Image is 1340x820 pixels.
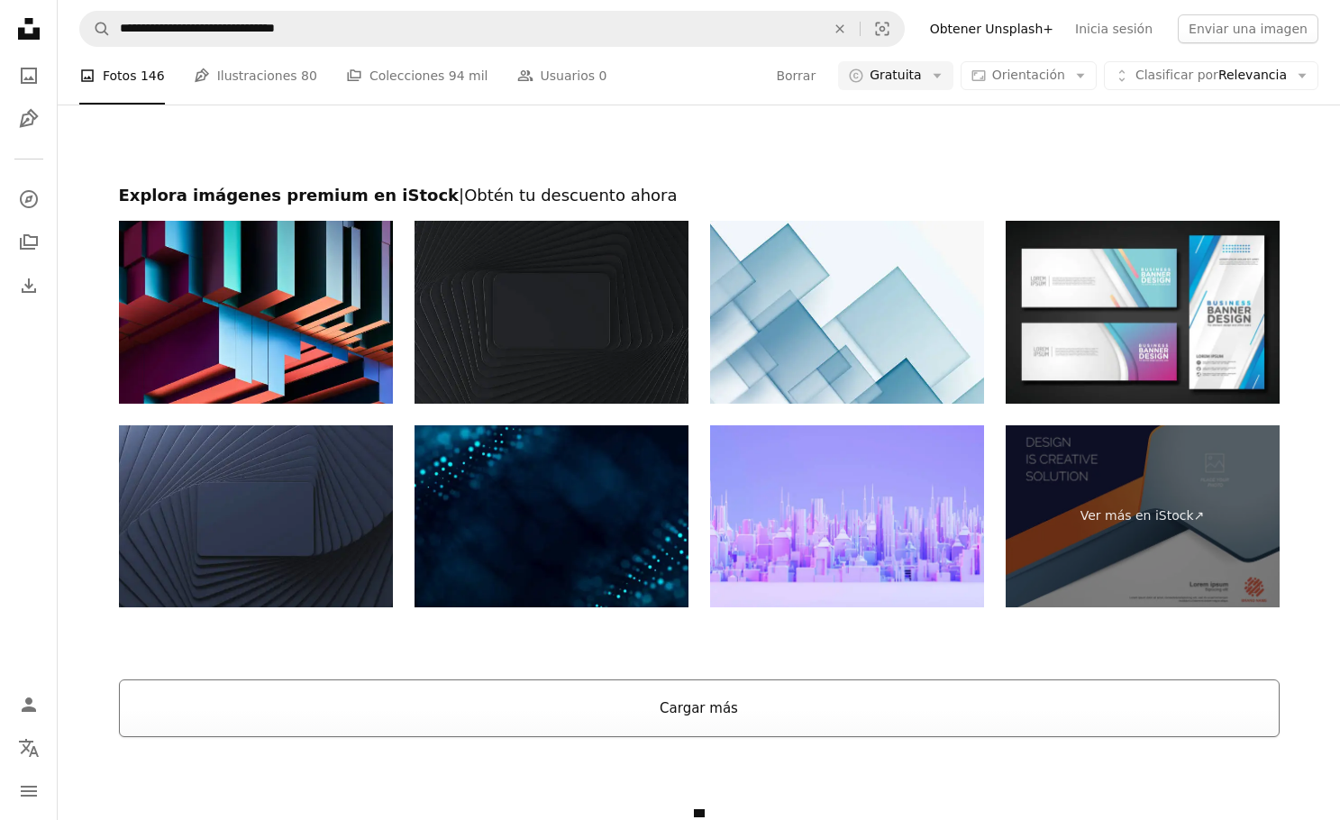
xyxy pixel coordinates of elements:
[598,66,606,86] span: 0
[838,61,953,90] button: Gratuita
[1178,14,1318,43] button: Enviar una imagen
[861,12,904,46] button: Búsqueda visual
[1006,221,1280,404] img: Set modern abstract banners for corporate concept, element design. Vector illustration
[11,58,47,94] a: Fotos
[1135,68,1218,82] span: Clasificar por
[11,11,47,50] a: Inicio — Unsplash
[919,14,1064,43] a: Obtener Unsplash+
[459,186,677,205] span: | Obtén tu descuento ahora
[517,47,607,105] a: Usuarios 0
[1104,61,1318,90] button: Clasificar porRelevancia
[775,61,816,90] button: Borrar
[1135,67,1287,85] span: Relevancia
[119,221,393,404] img: Abstract 3D Geometric Shapes Cube Blocks
[992,68,1065,82] span: Orientación
[346,47,488,105] a: Colecciones 94 mil
[119,185,1280,206] h2: Explora imágenes premium en iStock
[11,268,47,304] a: Historial de descargas
[710,425,984,608] img: Smart city, paisaje urbano futurista con iluminación de neón
[870,67,922,85] span: Gratuita
[415,221,688,404] img: Tarjetas negras en blanco sobre fondo abstracto
[79,11,905,47] form: Encuentra imágenes en todo el sitio
[11,687,47,723] a: Iniciar sesión / Registrarse
[11,224,47,260] a: Colecciones
[11,730,47,766] button: Idioma
[710,221,984,404] img: Abstracto de rectángulos de tono azul fondo, tecnología de diseño moderno para su texto, presenta...
[820,12,860,46] button: Borrar
[415,425,688,608] img: Fondo digital con movimiento de partículas brillantes. Tecnologías complejas de big data. Renderi...
[1006,425,1280,608] a: Ver más en iStock↗
[119,679,1280,737] button: Cargar más
[80,12,111,46] button: Buscar en Unsplash
[1064,14,1163,43] a: Inicia sesión
[11,181,47,217] a: Explorar
[119,425,393,608] img: Tarjeta de crédito negra en blanco sobre fondo negro abstracto
[449,66,488,86] span: 94 mil
[11,773,47,809] button: Menú
[11,101,47,137] a: Ilustraciones
[194,47,317,105] a: Ilustraciones 80
[961,61,1097,90] button: Orientación
[301,66,317,86] span: 80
